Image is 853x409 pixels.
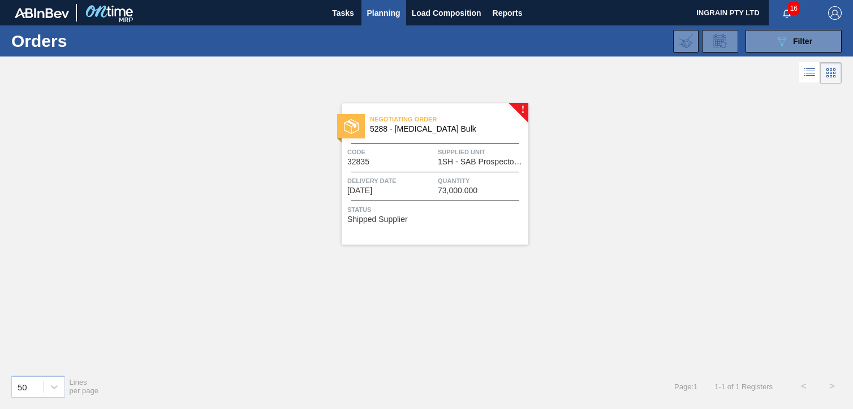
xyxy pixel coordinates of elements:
[746,30,842,53] button: Filter
[799,62,820,84] div: List Vision
[438,158,525,166] span: 1SH - SAB Prospecton Brewery
[347,175,435,186] span: Delivery Date
[673,30,699,53] div: Import Order Negotiation
[412,6,481,20] span: Load Composition
[370,114,528,125] span: Negotiating Order
[347,158,369,166] span: 32835
[331,6,356,20] span: Tasks
[370,125,519,133] span: 5288 - Dextrose Bulk
[347,186,372,195] span: 10/18/2025
[788,2,800,15] span: 16
[347,146,435,158] span: Code
[493,6,523,20] span: Reports
[11,34,173,47] h1: Orders
[18,382,27,391] div: 50
[438,186,477,195] span: 73,000.000
[347,215,408,224] span: Shipped Supplier
[793,37,812,46] span: Filter
[714,382,773,391] span: 1 - 1 of 1 Registers
[790,372,818,401] button: <
[818,372,846,401] button: >
[344,119,359,134] img: status
[15,8,69,18] img: TNhmsLtSVTkK8tSr43FrP2fwEKptu5GPRR3wAAAABJRU5ErkJggg==
[70,378,99,395] span: Lines per page
[828,6,842,20] img: Logout
[702,30,738,53] div: Order Review Request
[674,382,697,391] span: Page : 1
[438,146,525,158] span: Supplied Unit
[438,175,525,186] span: Quantity
[325,103,528,245] a: !statusNegotiating Order5288 - [MEDICAL_DATA] BulkCode32835Supplied Unit1SH - SAB Prospecton Brew...
[367,6,400,20] span: Planning
[820,62,842,84] div: Card Vision
[347,204,525,215] span: Status
[769,5,805,21] button: Notifications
